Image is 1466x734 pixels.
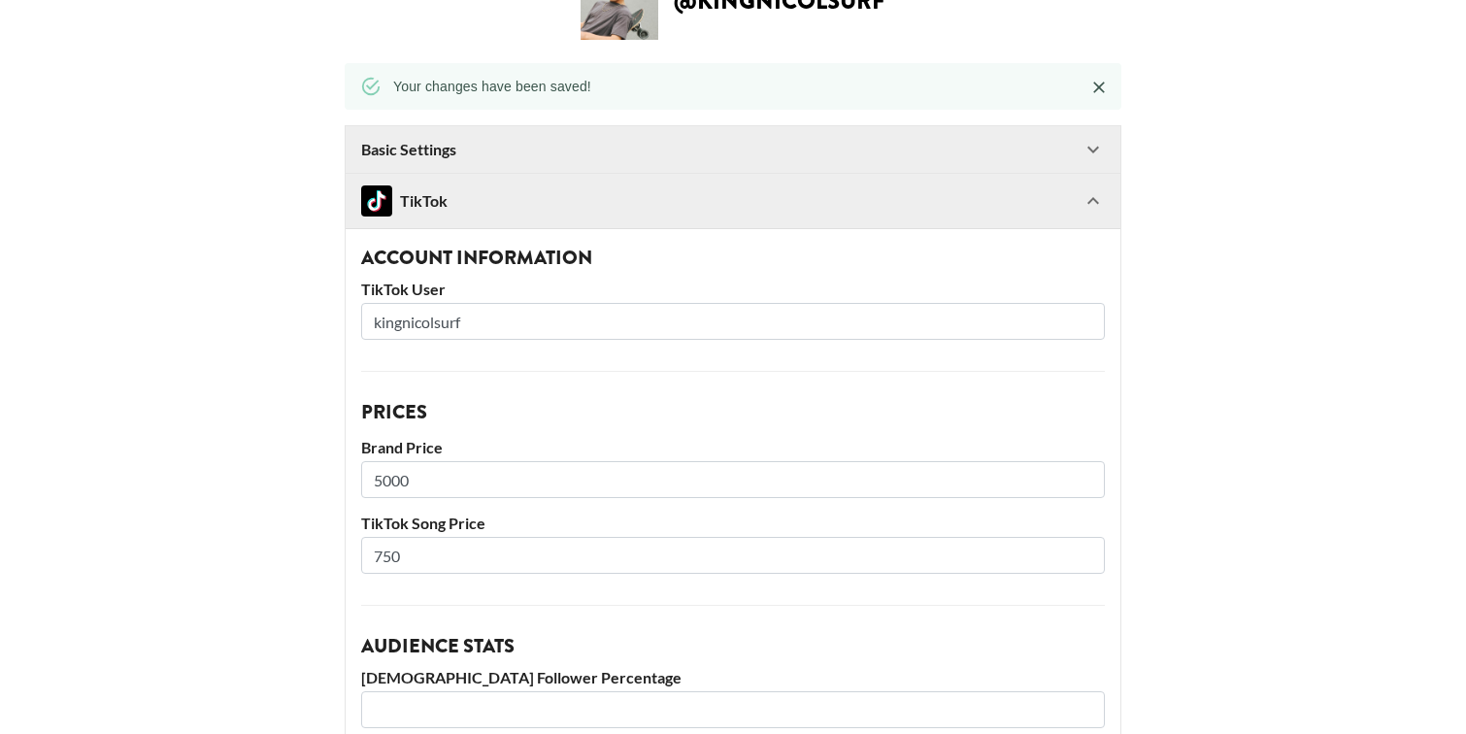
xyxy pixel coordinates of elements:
label: Brand Price [361,438,1105,457]
h3: Prices [361,403,1105,422]
div: Your changes have been saved! [393,69,591,104]
div: Basic Settings [346,126,1120,173]
label: TikTok User [361,280,1105,299]
div: TikTokTikTok [346,174,1120,228]
label: TikTok Song Price [361,514,1105,533]
button: Close [1084,73,1114,102]
img: TikTok [361,185,392,217]
strong: Basic Settings [361,140,456,159]
h3: Account Information [361,249,1105,268]
label: [DEMOGRAPHIC_DATA] Follower Percentage [361,668,1105,687]
h3: Audience Stats [361,637,1105,656]
div: TikTok [361,185,448,217]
